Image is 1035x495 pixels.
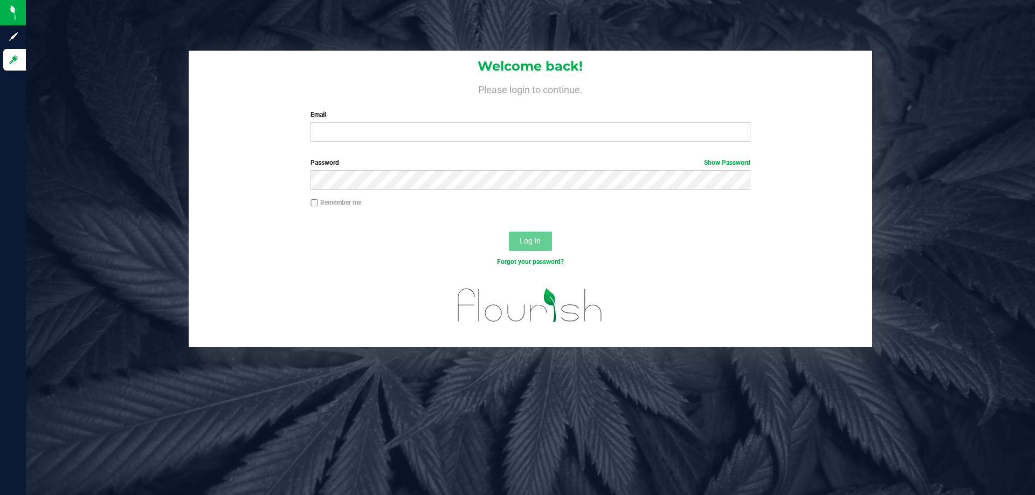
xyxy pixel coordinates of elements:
[189,59,872,73] h1: Welcome back!
[497,258,564,266] a: Forgot your password?
[310,110,750,120] label: Email
[8,31,19,42] inline-svg: Sign up
[520,236,541,245] span: Log In
[8,54,19,65] inline-svg: Log in
[310,199,318,207] input: Remember me
[310,159,339,166] span: Password
[310,198,361,207] label: Remember me
[509,232,552,251] button: Log In
[189,82,872,95] h4: Please login to continue.
[704,159,750,166] a: Show Password
[445,278,616,333] img: flourish_logo.svg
